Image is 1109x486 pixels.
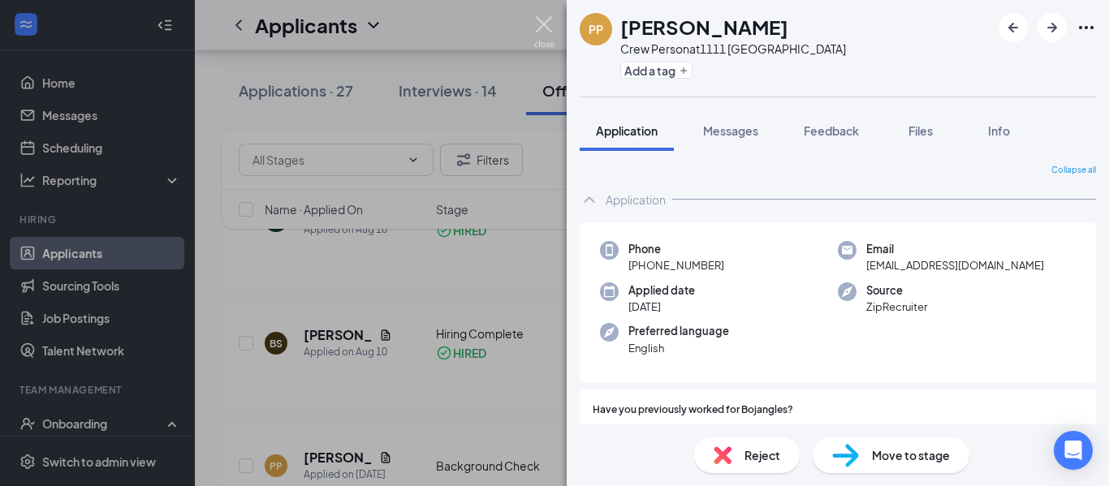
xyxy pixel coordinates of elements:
div: Crew Person at 1111 [GEOGRAPHIC_DATA] [620,41,846,57]
svg: ArrowRight [1042,18,1062,37]
span: [EMAIL_ADDRESS][DOMAIN_NAME] [866,257,1044,273]
span: [PHONE_NUMBER] [628,257,724,273]
span: Files [908,123,933,138]
span: Reject [744,446,780,464]
span: Phone [628,241,724,257]
span: Preferred language [628,323,729,339]
span: Email [866,241,1044,257]
span: English [628,340,729,356]
svg: ArrowLeftNew [1003,18,1023,37]
span: ZipRecruiter [866,299,927,315]
div: Open Intercom Messenger [1054,431,1093,470]
svg: Ellipses [1077,18,1096,37]
span: Applied date [628,282,695,299]
div: Application [606,191,666,208]
span: Application [596,123,658,138]
button: PlusAdd a tag [620,62,693,79]
span: Collapse all [1051,164,1096,177]
span: Info [988,123,1010,138]
span: Source [866,282,927,299]
span: Move to stage [872,446,950,464]
svg: ChevronUp [580,190,599,209]
span: Have you previously worked for Bojangles? [593,402,793,418]
h1: [PERSON_NAME] [620,13,788,41]
button: ArrowLeftNew [999,13,1028,42]
span: Feedback [804,123,859,138]
button: ArrowRight [1038,13,1067,42]
svg: Plus [679,66,688,75]
div: PP [589,21,603,37]
span: [DATE] [628,299,695,315]
span: Messages [703,123,758,138]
